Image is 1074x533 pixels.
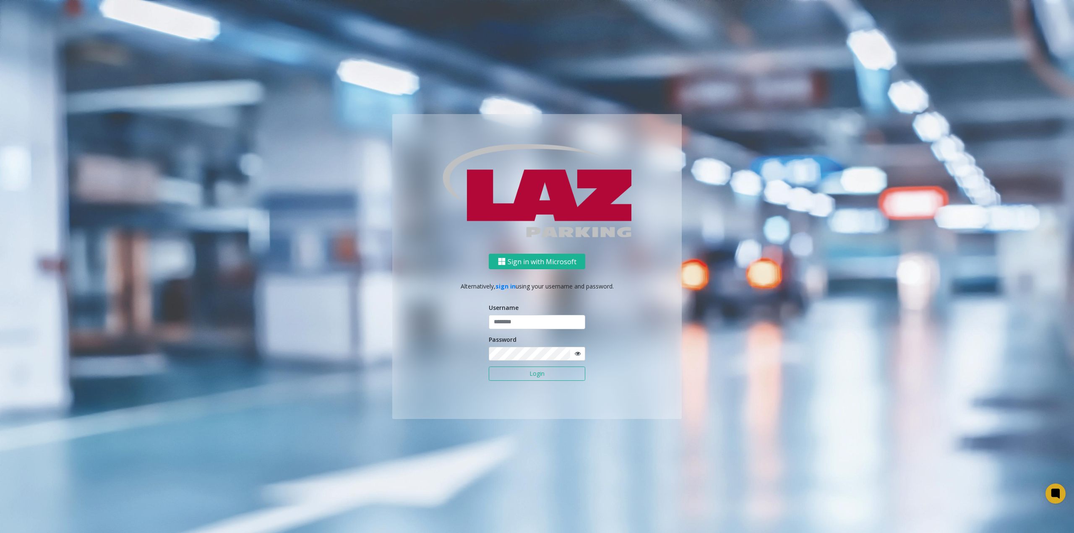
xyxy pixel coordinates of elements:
[495,282,516,290] a: sign in
[401,282,673,291] p: Alternatively, using your username and password.
[489,254,585,270] button: Sign in with Microsoft
[489,303,519,312] label: Username
[489,367,585,381] button: Login
[489,335,516,344] label: Password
